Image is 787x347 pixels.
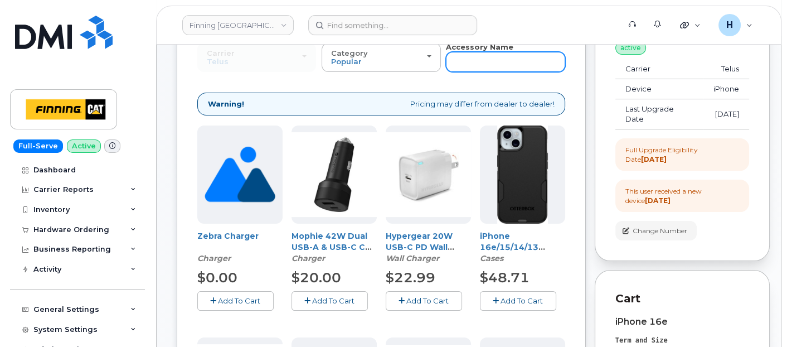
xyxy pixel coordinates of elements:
div: active [615,41,646,55]
div: Mophie 42W Dual USB-A & USB-C Car Charge [292,230,377,264]
span: H [726,18,733,32]
span: $22.99 [386,269,435,286]
em: Cases [480,253,503,263]
button: Category Popular [322,43,440,72]
span: Category [331,49,368,57]
a: iPhone 16e/15/14/13 Otterbox Commuter Series Case - Black [480,231,555,286]
button: Change Number [615,221,697,240]
div: Zebra Charger [197,230,283,264]
span: $0.00 [197,269,237,286]
em: Charger [292,253,325,263]
img: Car_Charger.jpg [292,132,377,218]
em: Wall Charger [386,253,439,263]
div: iPhone 16e [615,317,749,327]
span: Add To Cart [501,296,543,305]
span: Add To Cart [312,296,354,305]
button: Add To Cart [197,291,274,311]
div: Full Upgrade Eligibility Date [625,145,739,164]
strong: Warning! [208,99,244,109]
input: Find something... [308,15,477,35]
td: [DATE] [703,99,749,129]
strong: [DATE] [641,155,667,163]
td: Device [615,79,703,99]
img: 16eCommuter1.PNG [497,126,548,224]
td: Carrier [615,59,703,79]
button: Add To Cart [386,291,462,311]
div: Pricing may differ from dealer to dealer! [197,93,565,115]
div: iPhone 16e/15/14/13 Otterbox Commuter Series Case - Black [480,230,565,264]
a: Finning Canada [182,15,294,35]
td: Last Upgrade Date [615,99,703,129]
p: Cart [615,291,749,307]
span: Popular [331,57,362,66]
button: Add To Cart [292,291,368,311]
span: $48.71 [480,269,529,286]
span: Change Number [633,226,687,236]
strong: Accessory Name [446,42,513,51]
td: Telus [703,59,749,79]
td: iPhone [703,79,749,99]
img: no_image_found-2caef05468ed5679b831cfe6fc140e25e0c280774317ffc20a367ab7fd17291e.png [205,126,275,224]
a: Hypergear 20W USB-C PD Wall Charger Hub w/LED - White [386,231,469,274]
a: Zebra Charger [197,231,259,241]
div: Quicklinks [672,14,708,36]
img: 67eacc97734ba095214649.jpg [386,132,471,218]
div: Term and Size [615,336,749,345]
strong: [DATE] [645,196,671,205]
span: Add To Cart [218,296,260,305]
button: Add To Cart [480,291,556,311]
em: Charger [197,253,231,263]
span: Add To Cart [406,296,449,305]
div: hakaur@dminc.com [711,14,760,36]
a: Mophie 42W Dual USB-A & USB-C Car Charge [292,231,373,263]
div: This user received a new device [625,186,739,205]
span: $20.00 [292,269,341,286]
div: Hypergear 20W USB-C PD Wall Charger Hub w/LED - White [386,230,471,264]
